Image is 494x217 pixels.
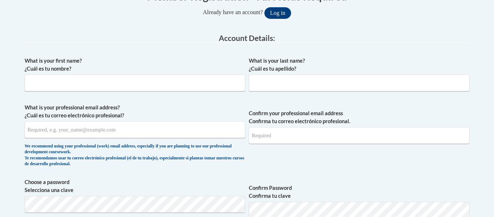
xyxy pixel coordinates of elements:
[249,57,469,73] label: What is your last name? ¿Cuál es tu apellido?
[249,75,469,91] input: Metadata input
[25,143,245,167] div: We recommend using your professional (work) email address, especially if you are planning to use ...
[219,33,275,42] span: Account Details:
[25,75,245,91] input: Metadata input
[25,104,245,120] label: What is your professional email address? ¿Cuál es tu correo electrónico profesional?
[249,127,469,144] input: Required
[249,109,469,125] label: Confirm your professional email address Confirma tu correo electrónico profesional.
[203,9,263,15] span: Already have an account?
[264,7,291,19] button: Log in
[25,57,245,73] label: What is your first name? ¿Cuál es tu nombre?
[249,184,469,200] label: Confirm Password Confirma tu clave
[25,178,245,194] label: Choose a password Selecciona una clave
[25,121,245,138] input: Metadata input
